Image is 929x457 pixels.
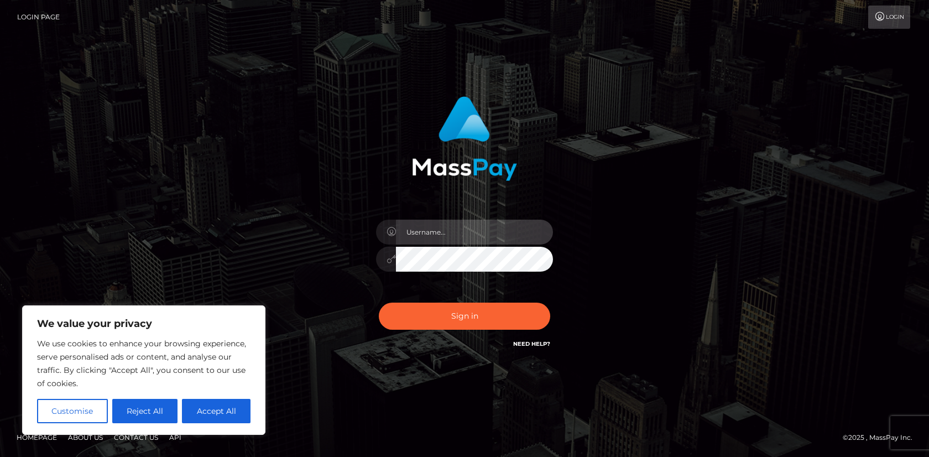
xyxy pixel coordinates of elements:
button: Sign in [379,303,550,330]
input: Username... [396,220,553,245]
div: © 2025 , MassPay Inc. [843,432,921,444]
a: Login Page [17,6,60,29]
a: API [165,429,186,446]
p: We use cookies to enhance your browsing experience, serve personalised ads or content, and analys... [37,337,250,390]
a: Login [868,6,910,29]
button: Reject All [112,399,178,423]
a: Contact Us [109,429,163,446]
button: Accept All [182,399,250,423]
a: About Us [64,429,107,446]
div: We value your privacy [22,305,265,435]
img: MassPay Login [412,96,517,181]
button: Customise [37,399,108,423]
p: We value your privacy [37,317,250,330]
a: Need Help? [513,340,550,347]
a: Homepage [12,429,61,446]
